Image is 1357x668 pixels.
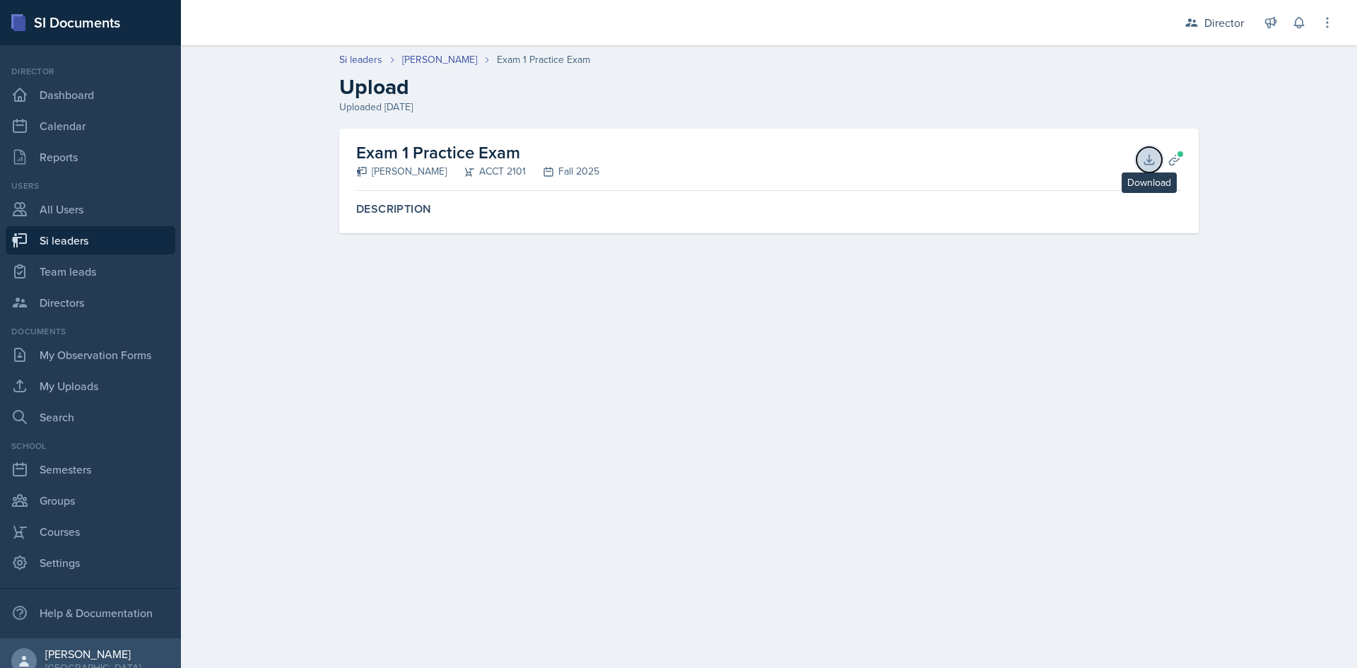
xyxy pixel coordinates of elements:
[402,52,477,67] a: [PERSON_NAME]
[339,100,1199,115] div: Uploaded [DATE]
[339,74,1199,100] h2: Upload
[1136,147,1162,172] button: Download
[6,549,175,577] a: Settings
[6,486,175,515] a: Groups
[1204,14,1244,31] div: Director
[356,202,1182,216] label: Description
[6,341,175,369] a: My Observation Forms
[6,517,175,546] a: Courses
[339,52,382,67] a: Si leaders
[6,180,175,192] div: Users
[356,164,447,179] div: [PERSON_NAME]
[6,288,175,317] a: Directors
[6,403,175,431] a: Search
[6,257,175,286] a: Team leads
[356,140,599,165] h2: Exam 1 Practice Exam
[6,455,175,484] a: Semesters
[6,372,175,400] a: My Uploads
[6,112,175,140] a: Calendar
[6,599,175,627] div: Help & Documentation
[497,52,590,67] div: Exam 1 Practice Exam
[6,195,175,223] a: All Users
[6,143,175,171] a: Reports
[6,440,175,452] div: School
[6,81,175,109] a: Dashboard
[6,65,175,78] div: Director
[6,226,175,254] a: Si leaders
[45,647,141,661] div: [PERSON_NAME]
[447,164,526,179] div: ACCT 2101
[6,325,175,338] div: Documents
[526,164,599,179] div: Fall 2025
